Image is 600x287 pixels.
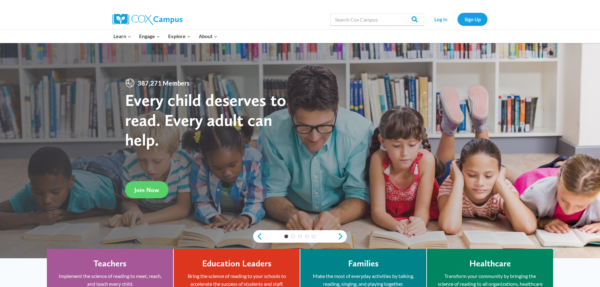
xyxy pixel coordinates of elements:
[168,32,191,40] span: Explore
[253,233,262,240] a: previous
[253,230,347,243] div: content slider buttons
[125,181,168,198] a: Join Now
[427,13,454,26] a: Log In
[112,14,182,25] img: Cox Campus
[139,32,160,40] span: Engage
[427,13,487,26] nav: Secondary Navigation
[330,13,424,26] input: Search Cox Campus
[125,90,286,150] strong: Every child deserves to read. Every adult can help.
[298,235,302,238] a: 3
[202,258,272,269] h4: Education Leaders
[109,30,221,43] nav: Primary Navigation
[134,186,159,194] span: Join Now
[348,258,379,269] h4: Families
[291,235,295,238] a: 2
[305,235,309,238] a: 4
[469,258,511,269] h4: Healthcare
[93,258,127,269] h4: Teachers
[312,235,316,238] a: 5
[457,13,487,26] a: Sign Up
[113,32,131,40] span: Learn
[199,32,217,40] span: About
[135,78,192,88] span: 387,271 Members
[284,235,288,238] a: 1
[337,233,347,240] a: next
